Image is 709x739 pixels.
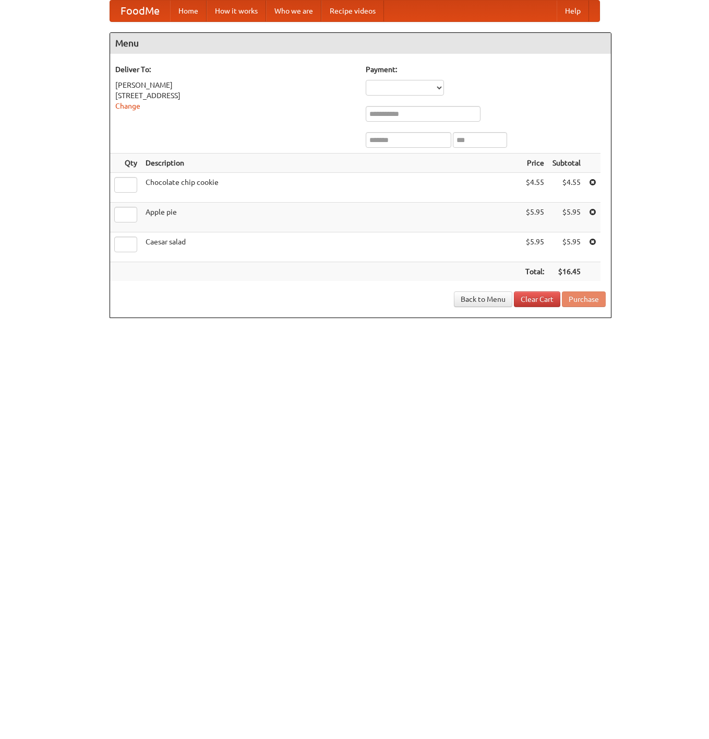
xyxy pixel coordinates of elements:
[141,203,521,232] td: Apple pie
[141,154,521,173] th: Description
[366,64,606,75] h5: Payment:
[548,173,585,203] td: $4.55
[266,1,321,21] a: Who we are
[141,173,521,203] td: Chocolate chip cookie
[562,291,606,307] button: Purchase
[548,262,585,281] th: $16.45
[170,1,207,21] a: Home
[548,232,585,262] td: $5.95
[207,1,266,21] a: How it works
[110,33,611,54] h4: Menu
[521,173,548,203] td: $4.55
[521,232,548,262] td: $5.95
[521,262,548,281] th: Total:
[115,102,140,110] a: Change
[110,1,170,21] a: FoodMe
[557,1,589,21] a: Help
[115,64,355,75] h5: Deliver To:
[110,154,141,173] th: Qty
[521,154,548,173] th: Price
[141,232,521,262] td: Caesar salad
[321,1,384,21] a: Recipe videos
[521,203,548,232] td: $5.95
[115,90,355,101] div: [STREET_ADDRESS]
[115,80,355,90] div: [PERSON_NAME]
[454,291,512,307] a: Back to Menu
[514,291,560,307] a: Clear Cart
[548,154,585,173] th: Subtotal
[548,203,585,232] td: $5.95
